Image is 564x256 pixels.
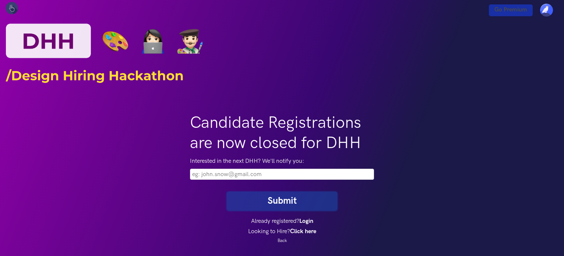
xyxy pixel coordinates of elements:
a: Login [299,218,313,225]
label: Interested in the next DHH? We'll notify you: [190,157,374,166]
img: dhh_desktop_normal.png [6,4,558,87]
img: Your profile pic [540,4,553,17]
input: Please fill this field [190,169,374,180]
span: Go Premium [494,6,527,13]
a: Go Premium [489,4,533,16]
a: Click here [290,228,316,235]
h4: Already registered? [190,218,374,225]
button: Submit [227,192,337,210]
h4: Looking to Hire? [190,228,374,235]
a: Back [278,238,287,243]
h1: Candidate Registrations are now closed for DHH [190,113,374,153]
img: UXHack logo [6,2,18,14]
